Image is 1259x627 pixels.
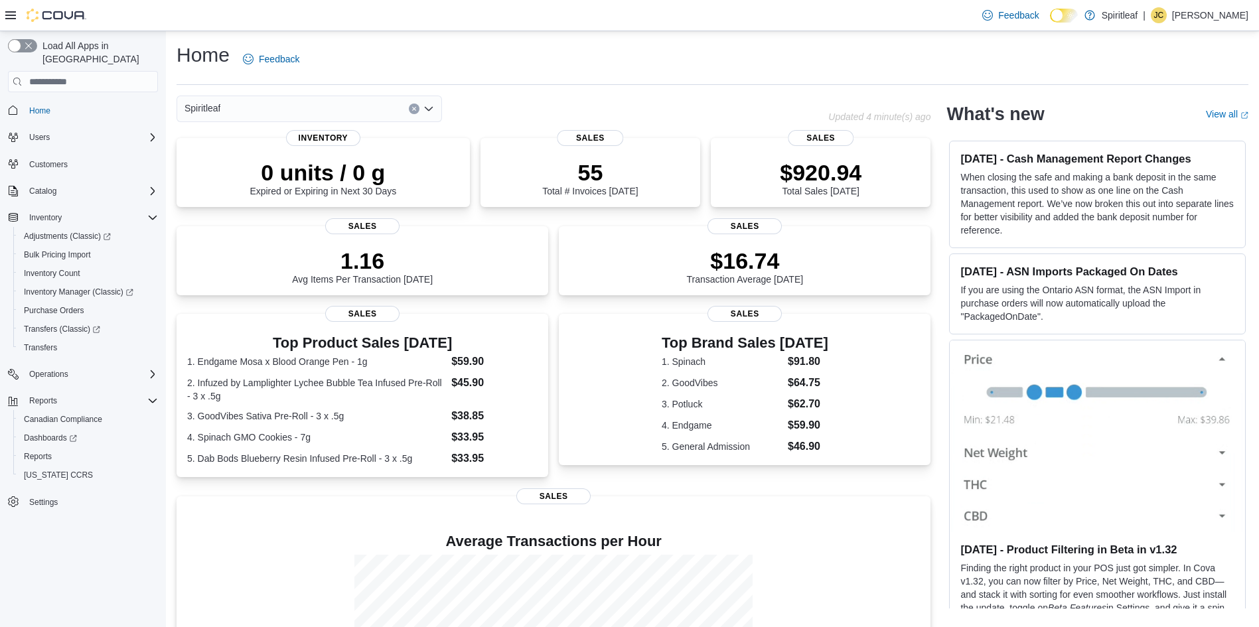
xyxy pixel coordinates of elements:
span: Inventory Count [24,268,80,279]
dd: $33.95 [451,451,538,466]
span: Transfers (Classic) [24,324,100,334]
a: Transfers [19,340,62,356]
button: Settings [3,492,163,512]
span: Sales [788,130,853,146]
a: Settings [24,494,63,510]
a: Feedback [238,46,305,72]
span: Catalog [24,183,158,199]
a: Feedback [977,2,1044,29]
button: Inventory Count [13,264,163,283]
a: Dashboards [19,430,82,446]
span: Home [29,105,50,116]
span: Sales [557,130,623,146]
span: Washington CCRS [19,467,158,483]
span: Sales [325,306,400,322]
span: Bulk Pricing Import [19,247,158,263]
dd: $62.70 [788,396,828,412]
dt: 5. Dab Bods Blueberry Resin Infused Pre-Roll - 3 x .5g [187,452,446,465]
span: Feedback [998,9,1039,22]
span: Feedback [259,52,299,66]
span: Settings [24,494,158,510]
div: Total # Invoices [DATE] [542,159,638,196]
span: [US_STATE] CCRS [24,470,93,480]
h1: Home [177,42,230,68]
button: Reports [3,391,163,410]
button: Customers [3,155,163,174]
p: | [1143,7,1146,23]
em: Beta Features [1048,602,1106,613]
dd: $38.85 [451,408,538,424]
span: Transfers (Classic) [19,321,158,337]
h3: Top Brand Sales [DATE] [662,335,828,351]
p: If you are using the Ontario ASN format, the ASN Import in purchase orders will now automatically... [960,283,1234,323]
dt: 5. General Admission [662,440,782,453]
a: Dashboards [13,429,163,447]
span: Reports [24,393,158,409]
dd: $46.90 [788,439,828,454]
a: Adjustments (Classic) [13,227,163,245]
p: 55 [542,159,638,186]
div: Expired or Expiring in Next 30 Days [250,159,396,196]
button: Home [3,100,163,119]
button: Reports [24,393,62,409]
dt: 2. Infuzed by Lamplighter Lychee Bubble Tea Infused Pre-Roll - 3 x .5g [187,376,446,403]
span: Reports [29,395,57,406]
span: Reports [24,451,52,462]
h3: [DATE] - ASN Imports Packaged On Dates [960,265,1234,278]
span: Adjustments (Classic) [19,228,158,244]
img: Cova [27,9,86,22]
span: Sales [516,488,591,504]
button: Operations [24,366,74,382]
span: Bulk Pricing Import [24,249,91,260]
button: Clear input [409,104,419,114]
dt: 3. Potluck [662,397,782,411]
span: JC [1154,7,1164,23]
span: Reports [19,449,158,464]
span: Inventory Manager (Classic) [24,287,133,297]
dd: $45.90 [451,375,538,391]
h3: [DATE] - Product Filtering in Beta in v1.32 [960,543,1234,556]
span: Load All Apps in [GEOGRAPHIC_DATA] [37,39,158,66]
span: Purchase Orders [24,305,84,316]
dd: $64.75 [788,375,828,391]
span: Transfers [19,340,158,356]
p: $920.94 [780,159,861,186]
button: Inventory [3,208,163,227]
h3: [DATE] - Cash Management Report Changes [960,152,1234,165]
a: Customers [24,157,73,173]
span: Canadian Compliance [24,414,102,425]
svg: External link [1240,111,1248,119]
a: Inventory Manager (Classic) [19,284,139,300]
button: Operations [3,365,163,383]
p: $16.74 [687,247,804,274]
dd: $59.90 [788,417,828,433]
span: Dashboards [24,433,77,443]
a: Purchase Orders [19,303,90,318]
dt: 1. Endgame Mosa x Blood Orange Pen - 1g [187,355,446,368]
h4: Average Transactions per Hour [187,533,920,549]
span: Inventory [24,210,158,226]
a: [US_STATE] CCRS [19,467,98,483]
span: Customers [29,159,68,170]
span: Inventory [286,130,360,146]
span: Sales [707,306,782,322]
span: Operations [29,369,68,380]
button: Purchase Orders [13,301,163,320]
span: Sales [707,218,782,234]
h2: What's new [946,104,1044,125]
span: Users [24,129,158,145]
dd: $33.95 [451,429,538,445]
span: Inventory Manager (Classic) [19,284,158,300]
a: Transfers (Classic) [19,321,106,337]
dd: $59.90 [451,354,538,370]
input: Dark Mode [1050,9,1078,23]
dt: 4. Endgame [662,419,782,432]
button: Users [3,128,163,147]
dt: 3. GoodVibes Sativa Pre-Roll - 3 x .5g [187,409,446,423]
p: 1.16 [292,247,433,274]
dt: 1. Spinach [662,355,782,368]
button: Users [24,129,55,145]
span: Canadian Compliance [19,411,158,427]
button: Reports [13,447,163,466]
